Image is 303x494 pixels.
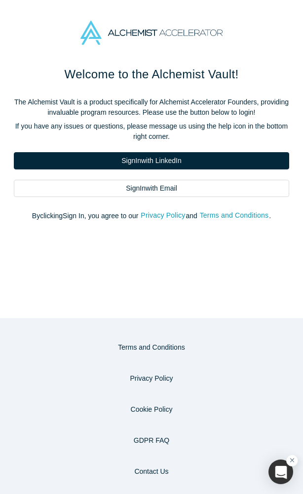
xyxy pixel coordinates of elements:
[14,121,289,142] p: If you have any issues or questions, please message us using the help icon in the bottom right co...
[199,210,269,221] button: Terms and Conditions
[108,339,195,356] button: Terms and Conditions
[14,211,289,221] p: By clicking Sign In , you agree to our and .
[119,370,183,387] button: Privacy Policy
[120,401,183,418] button: Cookie Policy
[80,21,223,45] img: Alchemist Accelerator Logo
[14,97,289,118] p: The Alchemist Vault is a product specifically for Alchemist Accelerator Founders, providing inval...
[14,180,289,197] a: SignInwith Email
[14,66,289,83] h1: Welcome to the Alchemist Vault!
[124,463,179,480] button: Contact Us
[140,210,186,221] button: Privacy Policy
[14,152,289,169] a: SignInwith LinkedIn
[123,432,180,449] a: GDPR FAQ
